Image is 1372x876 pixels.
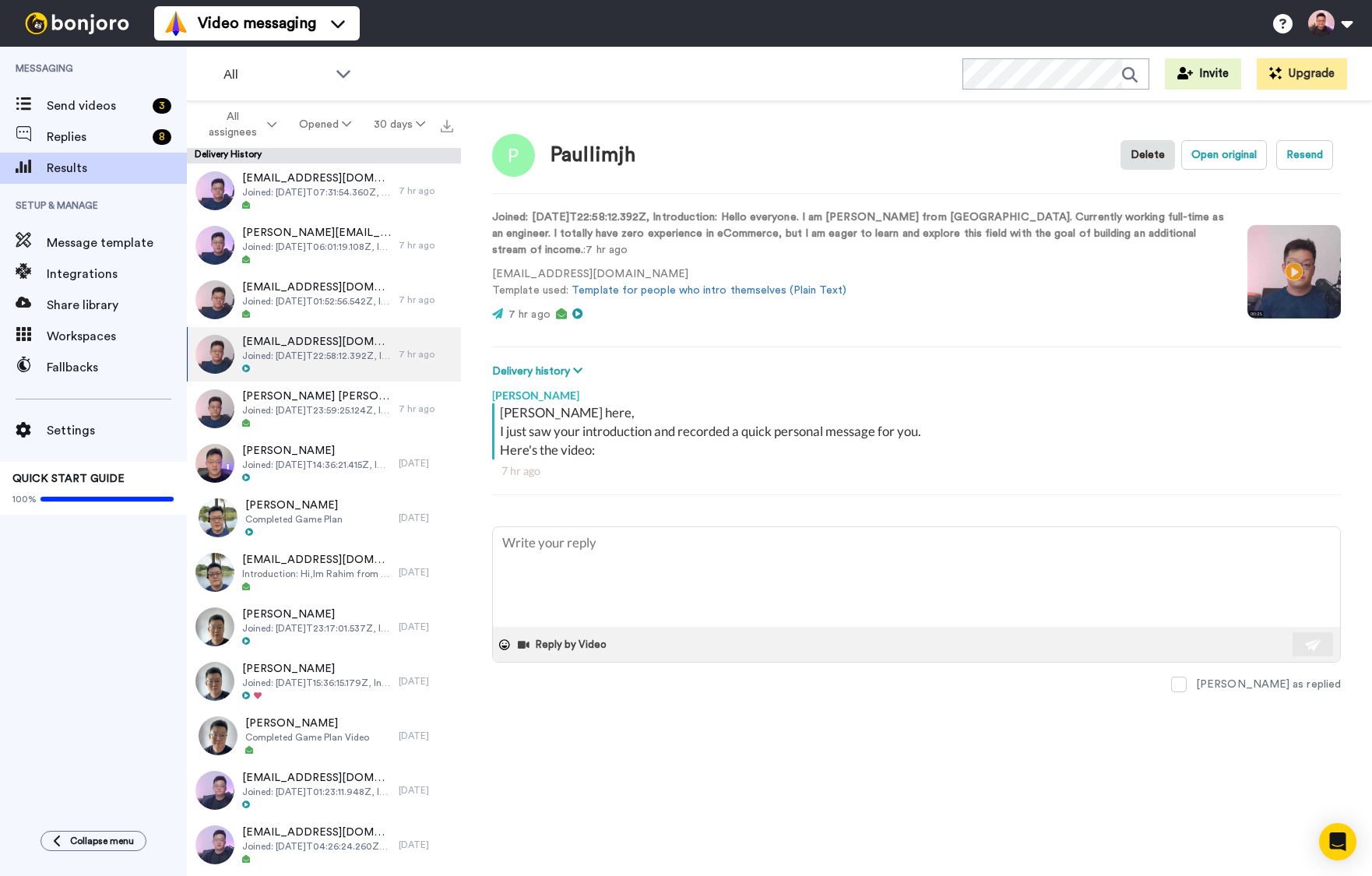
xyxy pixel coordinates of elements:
img: send-white.svg [1305,639,1322,651]
img: 53e0983b-61af-4538-b10a-475abb5e5274-thumb.jpg [195,771,234,810]
div: [DATE] [399,784,453,797]
div: [DATE] [399,512,453,524]
button: All assignees [190,103,288,146]
div: [DATE] [399,730,453,742]
span: Fallbacks [47,358,187,377]
span: Collapse menu [70,835,134,847]
a: [PERSON_NAME]Joined: [DATE]T23:17:01.537Z, Introduction: Hi [PERSON_NAME], Im [PERSON_NAME] from ... [187,600,461,654]
span: All [223,65,328,84]
div: Paullimjh [551,144,635,167]
span: Joined: [DATE]T04:26:24.260Z, Introduction: I'm [PERSON_NAME] from [GEOGRAPHIC_DATA] currently an... [242,840,391,853]
img: 939b98fa-3ddf-4c13-abda-a885c14d8797-thumb.jpg [199,716,237,755]
span: Introduction: Hi,Im Rahim from [GEOGRAPHIC_DATA]. Im working as safety coordinator,looking for op... [242,568,391,580]
div: Delivery History [187,148,461,164]
a: [EMAIL_ADDRESS][DOMAIN_NAME]Introduction: Hi,Im Rahim from [GEOGRAPHIC_DATA]. Im working as safet... [187,545,461,600]
div: 7 hr ago [399,403,453,415]
span: [PERSON_NAME] [PERSON_NAME] [242,389,391,404]
span: [EMAIL_ADDRESS][DOMAIN_NAME] [242,280,391,295]
a: [EMAIL_ADDRESS][DOMAIN_NAME]Joined: [DATE]T07:31:54.360Z, Introduction: Hi I'm [PERSON_NAME], I'm... [187,164,461,218]
span: QUICK START GUIDE [12,473,125,484]
span: Integrations [47,265,187,283]
img: b7e79670-0521-4dfb-9dd3-4d4138df42ed-thumb.jpg [195,280,234,319]
div: [DATE] [399,621,453,633]
div: [PERSON_NAME] here, I just saw your introduction and recorded a quick personal message for you. H... [500,403,1337,459]
a: [PERSON_NAME][EMAIL_ADDRESS][DOMAIN_NAME]Joined: [DATE]T06:01:19.108Z, Introduction: Hi [PERSON_N... [187,218,461,273]
span: [PERSON_NAME][EMAIL_ADDRESS][DOMAIN_NAME] [242,225,391,241]
img: 81d4359f-c844-42d7-ab97-7c65c1952357-thumb.jpg [195,662,234,701]
button: 30 days [362,111,436,139]
button: Opened [288,111,363,139]
div: 8 [153,129,171,145]
a: Template for people who intro themselves (Plain Text) [572,285,846,296]
button: Invite [1165,58,1241,90]
img: bj-logo-header-white.svg [19,12,135,34]
span: [PERSON_NAME] [245,498,343,513]
a: [EMAIL_ADDRESS][DOMAIN_NAME]Joined: [DATE]T01:23:11.948Z, Introduction: Hi! This is Grace from [G... [187,763,461,818]
span: [EMAIL_ADDRESS][DOMAIN_NAME] [242,171,391,186]
img: 622f4006-5104-4f69-b43d-5a8b40bb87ad-thumb.jpg [195,553,234,592]
span: Replies [47,128,146,146]
img: 0bb72bff-7fd5-4455-ba78-32cefb993e64-thumb.jpg [195,171,234,210]
img: fd886d77-dfca-42e3-b1d2-4a97e6e4bb2a-thumb.jpg [195,226,234,265]
strong: Joined: [DATE]T22:58:12.392Z, Introduction: Hello everyone. I am [PERSON_NAME] from [GEOGRAPHIC_D... [492,212,1224,255]
button: Export all results that match these filters now. [436,113,458,136]
span: Joined: [DATE]T23:59:25.124Z, Introduction: 1Huei [PERSON_NAME]• 1mHi my name is [PERSON_NAME], f... [242,404,391,417]
span: Joined: [DATE]T14:36:21.415Z, Introduction: Hi I am [PERSON_NAME] from [GEOGRAPHIC_DATA]. I do fx... [242,459,391,471]
button: Resend [1276,140,1333,170]
span: Share library [47,296,187,315]
div: [PERSON_NAME] as replied [1196,677,1341,692]
button: Open original [1181,140,1267,170]
span: Message template [47,234,187,252]
a: [PERSON_NAME]Joined: [DATE]T14:36:21.415Z, Introduction: Hi I am [PERSON_NAME] from [GEOGRAPHIC_D... [187,436,461,491]
div: Open Intercom Messenger [1319,823,1356,860]
div: 7 hr ago [399,294,453,306]
span: Workspaces [47,327,187,346]
span: Joined: [DATE]T23:17:01.537Z, Introduction: Hi [PERSON_NAME], Im [PERSON_NAME] from SG and am cur... [242,622,391,635]
span: [PERSON_NAME] [242,443,391,459]
span: [EMAIL_ADDRESS][DOMAIN_NAME] [242,552,391,568]
span: Video messaging [198,12,316,34]
span: 100% [12,493,37,505]
button: Upgrade [1257,58,1347,90]
img: export.svg [441,120,453,132]
a: [EMAIL_ADDRESS][DOMAIN_NAME]Joined: [DATE]T04:26:24.260Z, Introduction: I'm [PERSON_NAME] from [G... [187,818,461,872]
div: 7 hr ago [399,239,453,252]
span: Joined: [DATE]T22:58:12.392Z, Introduction: Hello everyone. I am [PERSON_NAME] from [GEOGRAPHIC_D... [242,350,391,362]
div: 7 hr ago [399,348,453,361]
img: ff166e42-0337-4453-8b4d-26030dfc7bb2-thumb.jpg [195,825,234,864]
a: [PERSON_NAME]Completed Game Plan Video[DATE] [187,709,461,763]
img: 30cddb80-8489-4563-ac5d-e090f606ef9b-thumb.jpg [195,389,234,428]
div: 7 hr ago [501,463,1332,479]
span: Joined: [DATE]T01:23:11.948Z, Introduction: Hi! This is Grace from [GEOGRAPHIC_DATA]. Looking for... [242,786,391,798]
img: a4ea7030-76c2-4225-ab63-91a46462abf9-thumb.jpg [195,335,234,374]
a: [PERSON_NAME]Joined: [DATE]T15:36:15.179Z, Introduction: Hi, I’m [PERSON_NAME] from [GEOGRAPHIC_D... [187,654,461,709]
span: [PERSON_NAME] [242,607,391,622]
button: Reply by Video [516,633,611,656]
div: 3 [153,98,171,114]
div: [DATE] [399,839,453,851]
a: [PERSON_NAME]Completed Game Plan[DATE] [187,491,461,545]
span: All assignees [201,109,264,140]
div: [PERSON_NAME] [492,380,1341,403]
span: [EMAIL_ADDRESS][DOMAIN_NAME] [242,825,391,840]
span: Completed Game Plan Video [245,731,369,744]
span: Joined: [DATE]T01:52:56.542Z, Introduction: Hi I am [PERSON_NAME] from [GEOGRAPHIC_DATA]. Working... [242,295,391,308]
img: vm-color.svg [164,11,188,36]
p: : 7 hr ago [492,209,1224,259]
span: [PERSON_NAME] [245,716,369,731]
div: [DATE] [399,457,453,470]
a: [EMAIL_ADDRESS][DOMAIN_NAME]Joined: [DATE]T22:58:12.392Z, Introduction: Hello everyone. I am [PER... [187,327,461,382]
span: Joined: [DATE]T07:31:54.360Z, Introduction: Hi I'm [PERSON_NAME], I'm an engineer hoping to explo... [242,186,391,199]
span: Completed Game Plan [245,513,343,526]
img: Image of Paullimjh [492,134,535,177]
span: Results [47,159,187,178]
p: [EMAIL_ADDRESS][DOMAIN_NAME] Template used: [492,266,1224,299]
img: 930d1414-f800-45b4-b31f-7fa89126ead2-thumb.jpg [195,444,234,483]
span: Send videos [47,97,146,115]
span: [PERSON_NAME] [242,661,391,677]
div: 7 hr ago [399,185,453,197]
a: [PERSON_NAME] [PERSON_NAME]Joined: [DATE]T23:59:25.124Z, Introduction: 1Huei [PERSON_NAME]• 1mHi ... [187,382,461,436]
a: [EMAIL_ADDRESS][DOMAIN_NAME]Joined: [DATE]T01:52:56.542Z, Introduction: Hi I am [PERSON_NAME] fro... [187,273,461,327]
img: 2bfeec0d-413e-4275-b01a-c0c510d6474f-thumb.jpg [195,607,234,646]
